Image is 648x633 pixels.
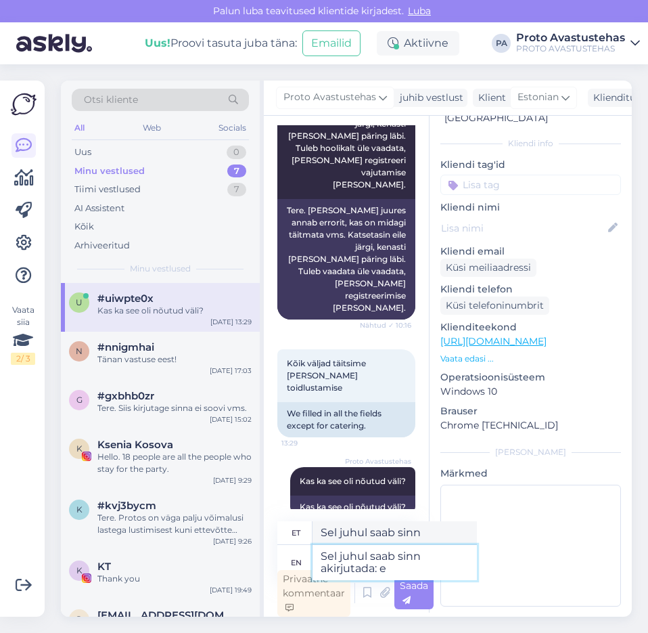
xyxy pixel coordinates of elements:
[74,165,145,178] div: Minu vestlused
[210,366,252,376] div: [DATE] 17:03
[441,221,605,236] input: Lisa nimi
[440,335,547,347] a: [URL][DOMAIN_NAME]
[473,91,506,105] div: Klient
[292,521,300,544] div: et
[360,320,411,330] span: Nähtud ✓ 10:16
[287,82,408,190] span: Tere. [PERSON_NAME] juures annab errorit, kas on midagi täitmata vms. Katsetasin eile järgi, kena...
[76,565,83,575] span: K
[72,119,87,137] div: All
[74,239,130,253] div: Arhiveeritud
[97,402,252,414] div: Tere. Siis kirjutage sinna ei soovi vms.
[516,43,625,54] div: PROTO AVASTUSTEHAS
[281,438,332,448] span: 13:29
[76,346,83,356] span: n
[213,475,252,485] div: [DATE] 9:29
[302,30,361,56] button: Emailid
[394,91,463,105] div: juhib vestlust
[216,119,249,137] div: Socials
[290,496,415,519] div: Kas ka see oli nõutud väli?
[11,353,35,365] div: 2 / 3
[11,91,37,117] img: Askly Logo
[97,292,154,305] span: #uiwpte0x
[76,395,83,405] span: g
[516,32,640,54] a: Proto AvastustehasPROTO AVASTUSTEHAS
[227,146,246,159] div: 0
[440,244,621,259] p: Kliendi email
[76,443,83,454] span: K
[440,320,621,334] p: Klienditeekond
[440,282,621,297] p: Kliendi telefon
[492,34,511,53] div: PA
[97,451,252,475] div: Hello. 18 people are all the people who stay for the party.
[97,573,252,585] div: Thank you
[283,90,376,105] span: Proto Avastustehas
[97,390,154,402] span: #gxbhb0zr
[76,614,83,624] span: p
[440,446,621,458] div: [PERSON_NAME]
[97,561,111,573] span: KT
[210,585,252,595] div: [DATE] 19:49
[74,202,124,215] div: AI Assistent
[97,305,252,317] div: Kas ka see oli nõutud väli?
[84,93,138,107] span: Otsi kliente
[440,353,621,365] p: Vaata edasi ...
[97,341,154,353] span: #nnigmhai
[313,545,477,580] textarea: Sel juhul saab sinn akirjutada:
[291,551,302,574] div: en
[210,317,252,327] div: [DATE] 13:29
[440,137,621,150] div: Kliendi info
[97,512,252,536] div: Tere. Protos on väga palju võimalusi lastega lustimisest kuni ettevõtte juubelini: [URL][DOMAIN_N...
[213,536,252,546] div: [DATE] 9:26
[287,358,368,393] span: Kõik väljad täitsime [PERSON_NAME] toidlustamise
[11,304,35,365] div: Vaata siia
[74,183,141,196] div: Tiimi vestlused
[227,165,246,178] div: 7
[440,158,621,172] p: Kliendi tag'id
[377,31,459,56] div: Aktiivne
[440,259,536,277] div: Küsi meiliaadressi
[440,385,621,399] p: Windows 10
[440,418,621,433] p: Chrome [TECHNICAL_ID]
[145,35,297,51] div: Proovi tasuta juba täna:
[440,466,621,481] p: Märkmed
[313,521,477,544] textarea: Sel juhul saab sinn
[516,32,625,43] div: Proto Avastustehas
[440,404,621,418] p: Brauser
[140,119,164,137] div: Web
[145,37,170,49] b: Uus!
[76,504,83,515] span: k
[588,91,645,105] div: Klienditugi
[210,414,252,424] div: [DATE] 15:02
[97,500,156,512] span: #kvj3bycm
[130,263,191,275] span: Minu vestlused
[440,200,621,215] p: Kliendi nimi
[345,456,411,466] span: Proto Avastustehas
[517,90,559,105] span: Estonian
[97,353,252,366] div: Tänan vastuse eest!
[277,570,350,617] div: Privaatne kommentaar
[277,199,415,320] div: Tere. [PERSON_NAME] juures annab errorit, kas on midagi täitmata vms. Katsetasin eile järgi, kena...
[440,370,621,385] p: Operatsioonisüsteem
[74,220,94,234] div: Kõik
[97,439,173,451] span: Ksenia Kosova
[74,146,91,159] div: Uus
[76,297,83,307] span: u
[440,297,549,315] div: Küsi telefoninumbrit
[404,5,435,17] span: Luba
[300,476,406,486] span: Kas ka see oli nõutud väli?
[440,175,621,195] input: Lisa tag
[277,402,415,437] div: We filled in all the fields except for catering.
[97,609,238,621] span: piret.pitk@emmaste.edu.ee
[227,183,246,196] div: 7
